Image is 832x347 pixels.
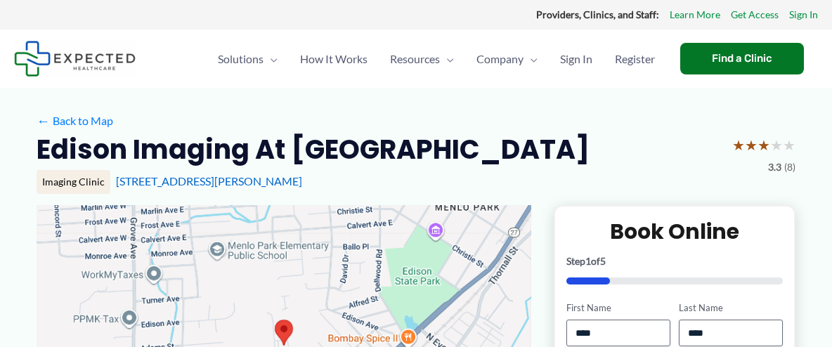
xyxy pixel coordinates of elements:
a: How It Works [289,34,379,84]
a: ResourcesMenu Toggle [379,34,465,84]
a: Register [604,34,666,84]
a: Find a Clinic [680,43,804,74]
span: Register [615,34,655,84]
nav: Primary Site Navigation [207,34,666,84]
h2: Edison Imaging at [GEOGRAPHIC_DATA] [37,132,590,166]
span: Resources [390,34,440,84]
label: First Name [566,301,670,315]
h2: Book Online [566,218,783,245]
a: Sign In [549,34,604,84]
span: ★ [745,132,758,158]
span: ★ [770,132,783,158]
div: Imaging Clinic [37,170,110,194]
img: Expected Healthcare Logo - side, dark font, small [14,41,136,77]
span: How It Works [300,34,368,84]
strong: Providers, Clinics, and Staff: [536,8,659,20]
span: Menu Toggle [264,34,278,84]
span: ★ [758,132,770,158]
span: 1 [585,255,591,267]
span: Menu Toggle [440,34,454,84]
a: ←Back to Map [37,110,113,131]
a: CompanyMenu Toggle [465,34,549,84]
span: 5 [600,255,606,267]
span: ★ [732,132,745,158]
label: Last Name [679,301,783,315]
span: Sign In [560,34,592,84]
span: Company [476,34,524,84]
a: Get Access [731,6,779,24]
span: 3.3 [768,158,781,176]
span: ★ [783,132,795,158]
a: Sign In [789,6,818,24]
span: Solutions [218,34,264,84]
span: (8) [784,158,795,176]
p: Step of [566,256,783,266]
a: [STREET_ADDRESS][PERSON_NAME] [116,174,302,188]
span: ← [37,114,50,127]
a: SolutionsMenu Toggle [207,34,289,84]
span: Menu Toggle [524,34,538,84]
a: Learn More [670,6,720,24]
